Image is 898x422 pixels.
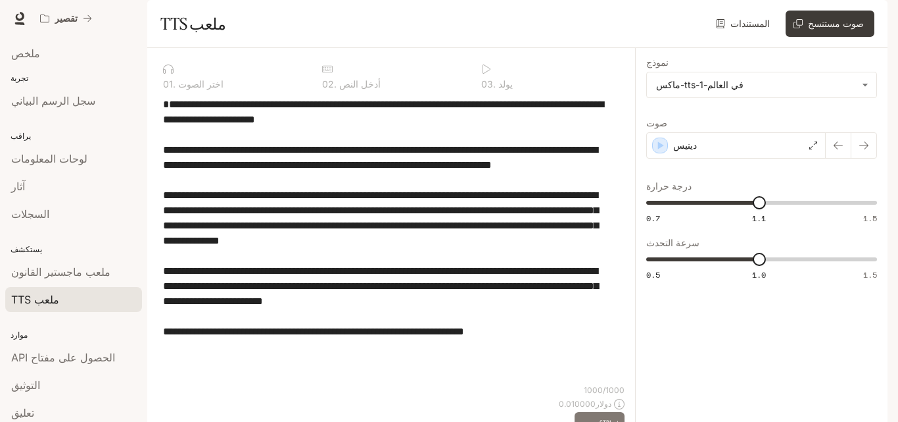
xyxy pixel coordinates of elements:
[322,78,328,90] font: 0
[487,78,493,90] font: 3
[34,5,98,32] button: جميع مساحات العمل
[334,78,337,90] font: .
[786,11,874,37] button: صوت مستنسخ
[178,78,224,90] font: اختر الصوت
[646,269,660,280] font: 0.5
[596,399,611,409] font: دولار
[647,72,876,97] div: في العالم-tts-1-ماكس
[603,385,605,395] font: /
[498,78,513,90] font: يولد
[169,78,173,90] font: 1
[646,57,669,68] font: نموذج
[646,237,699,248] font: سرعة التحدث
[328,78,334,90] font: 2
[673,140,697,151] font: دينيس
[863,213,877,224] font: 1.5
[730,18,770,29] font: المستندات
[656,79,744,90] font: في العالم-tts-1-ماكس
[713,11,775,37] a: المستندات
[752,269,766,280] font: 1.0
[646,213,660,224] font: 0.7
[173,78,176,90] font: .
[559,399,596,409] font: 0.010000
[55,13,78,24] font: تقصير
[808,18,864,29] font: صوت مستنسخ
[752,213,766,224] font: 1.1
[584,385,603,395] font: 1000
[339,78,381,90] font: أدخل النص
[605,385,625,395] font: 1000
[646,180,692,192] font: درجة حرارة
[646,117,667,128] font: صوت
[481,78,487,90] font: 0
[493,78,496,90] font: .
[160,14,225,34] font: ملعب TTS
[863,269,877,280] font: 1.5
[163,78,169,90] font: 0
